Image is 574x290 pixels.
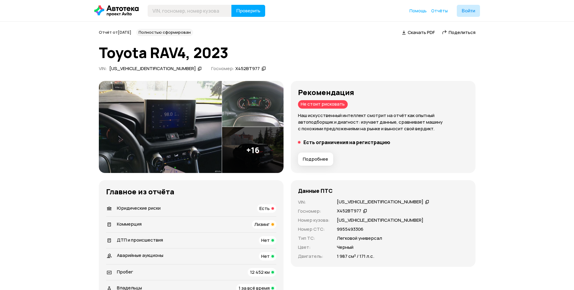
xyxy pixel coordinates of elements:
h3: Главное из отчёта [106,187,276,196]
p: Наш искусственный интеллект смотрит на отчёт как опытный автоподборщик и диагност: изучает данные... [298,112,468,132]
span: Поделиться [449,29,475,35]
span: Проверить [236,8,260,13]
p: Двигатель : [298,253,330,260]
span: Нет [261,253,270,259]
span: Подробнее [303,156,328,162]
div: Полностью сформирован [136,29,193,36]
p: [US_VEHICLE_IDENTIFICATION_NUMBER] [337,217,423,224]
a: Отчёты [431,8,448,14]
span: Пробег [117,269,133,275]
p: Тип ТС : [298,235,330,242]
span: Коммерция [117,221,142,227]
p: Номер кузова : [298,217,330,224]
button: Проверить [231,5,265,17]
span: Отчёт от [DATE] [99,29,131,35]
p: Легковой универсал [337,235,382,242]
div: [US_VEHICLE_IDENTIFICATION_NUMBER] [109,66,196,72]
a: Помощь [409,8,427,14]
span: ДТП и происшествия [117,237,163,243]
input: VIN, госномер, номер кузова [148,5,232,17]
div: Не стоит рисковать [298,100,348,109]
span: Нет [261,237,270,243]
span: Аварийные аукционы [117,252,163,258]
h1: Toyota RAV4, 2023 [99,45,475,61]
div: Х452ВТ977 [337,208,361,214]
div: Х452ВТ977 [235,66,260,72]
span: Есть [259,205,270,211]
span: 12 452 км [250,269,270,275]
span: Госномер: [211,65,234,72]
button: Подробнее [298,153,333,166]
p: Черный [337,244,353,251]
p: Номер СТС : [298,226,330,233]
h5: Есть ограничения на регистрацию [303,139,390,145]
a: Скачать PDF [402,29,435,35]
span: Войти [462,8,475,13]
p: 1 987 см³ / 171 л.с. [337,253,374,260]
span: Юридические риски [117,205,161,211]
p: Цвет : [298,244,330,251]
span: Лизинг [254,221,270,227]
div: [US_VEHICLE_IDENTIFICATION_NUMBER] [337,199,423,205]
p: Госномер : [298,208,330,214]
span: Скачать PDF [408,29,435,35]
p: VIN : [298,199,330,205]
button: Войти [457,5,480,17]
p: 9955493306 [337,226,363,233]
h4: Данные ПТС [298,187,333,194]
a: Поделиться [442,29,475,35]
span: VIN : [99,65,107,72]
h3: Рекомендация [298,88,468,97]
